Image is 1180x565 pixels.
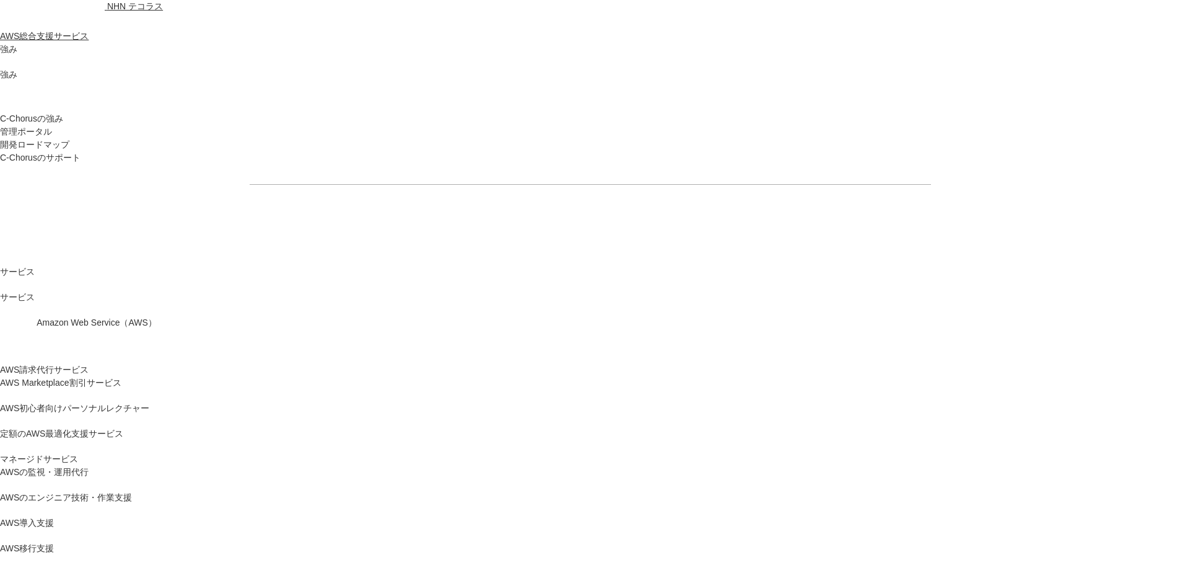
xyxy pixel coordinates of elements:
img: AWS総合支援サービス C-Chorus [19,9,124,39]
p: 業種別ソリューション [717,18,816,31]
span: NHN テコラス AWS総合支援サービス [142,12,232,38]
a: ログイン [972,18,1007,31]
img: お問い合わせ [1133,9,1153,24]
p: ナレッジ [900,18,947,31]
a: 導入事例 [841,18,875,31]
img: AWS請求代行サービス 統合管理プラン [325,120,647,207]
span: サービス資料 [1019,27,1106,40]
a: AWS総合支援サービス C-Chorus NHN テコラスAWS総合支援サービス [19,9,232,39]
p: 強み [590,18,620,31]
span: お問い合わせ [1106,27,1180,40]
img: AWS総合支援サービス C-Chorus サービス資料 [1052,9,1072,24]
p: サービス [645,18,692,31]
